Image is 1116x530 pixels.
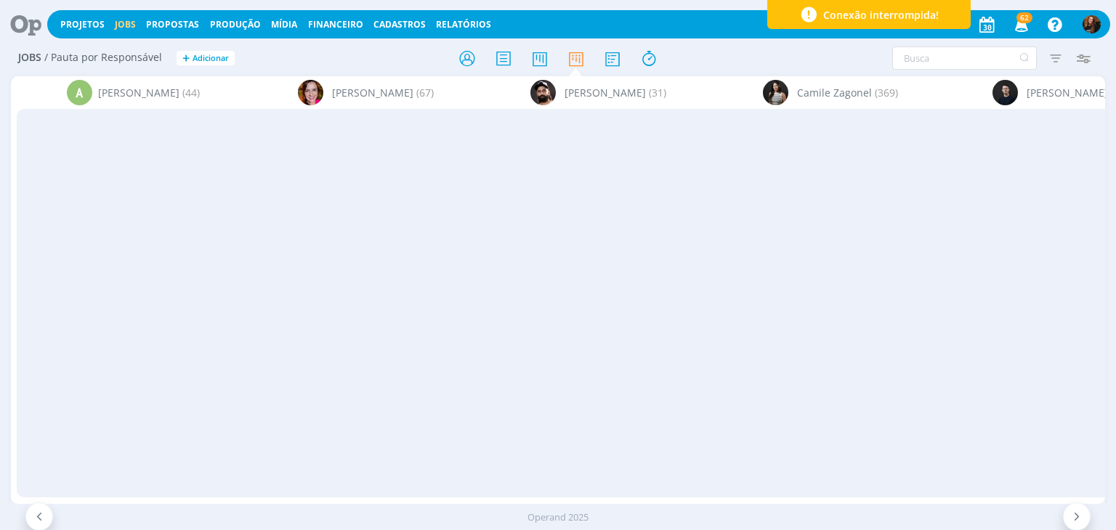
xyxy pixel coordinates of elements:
img: B [530,80,556,105]
span: Camile Zagonel [797,85,872,100]
span: (67) [416,85,434,100]
span: Cadastros [373,18,426,30]
button: Produção [206,19,265,30]
button: +Adicionar [177,51,235,66]
span: 62 [1016,12,1032,23]
a: Produção [210,18,261,30]
span: [PERSON_NAME] [1027,85,1108,100]
img: C [992,80,1018,105]
img: C [763,80,788,105]
div: A [67,80,92,105]
span: Conexão interrompida! [823,7,939,23]
button: Financeiro [304,19,368,30]
a: Mídia [271,18,297,30]
button: Projetos [56,19,109,30]
input: Busca [892,46,1037,70]
span: + [182,51,190,66]
img: T [1083,15,1101,33]
button: Jobs [110,19,140,30]
button: T [1082,12,1101,37]
img: B [298,80,323,105]
span: (44) [182,85,200,100]
button: Propostas [142,19,203,30]
button: 62 [1006,12,1035,38]
span: (31) [649,85,666,100]
span: [PERSON_NAME] [565,85,646,100]
span: Propostas [146,18,199,30]
a: Projetos [60,18,105,30]
button: Cadastros [369,19,430,30]
a: Financeiro [308,18,363,30]
span: / Pauta por Responsável [44,52,162,64]
span: Adicionar [193,54,229,63]
a: Relatórios [436,18,491,30]
span: [PERSON_NAME] [98,85,179,100]
span: [PERSON_NAME] [332,85,413,100]
span: Jobs [18,52,41,64]
a: Jobs [115,18,136,30]
button: Relatórios [432,19,496,30]
span: (369) [875,85,898,100]
button: Mídia [267,19,302,30]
